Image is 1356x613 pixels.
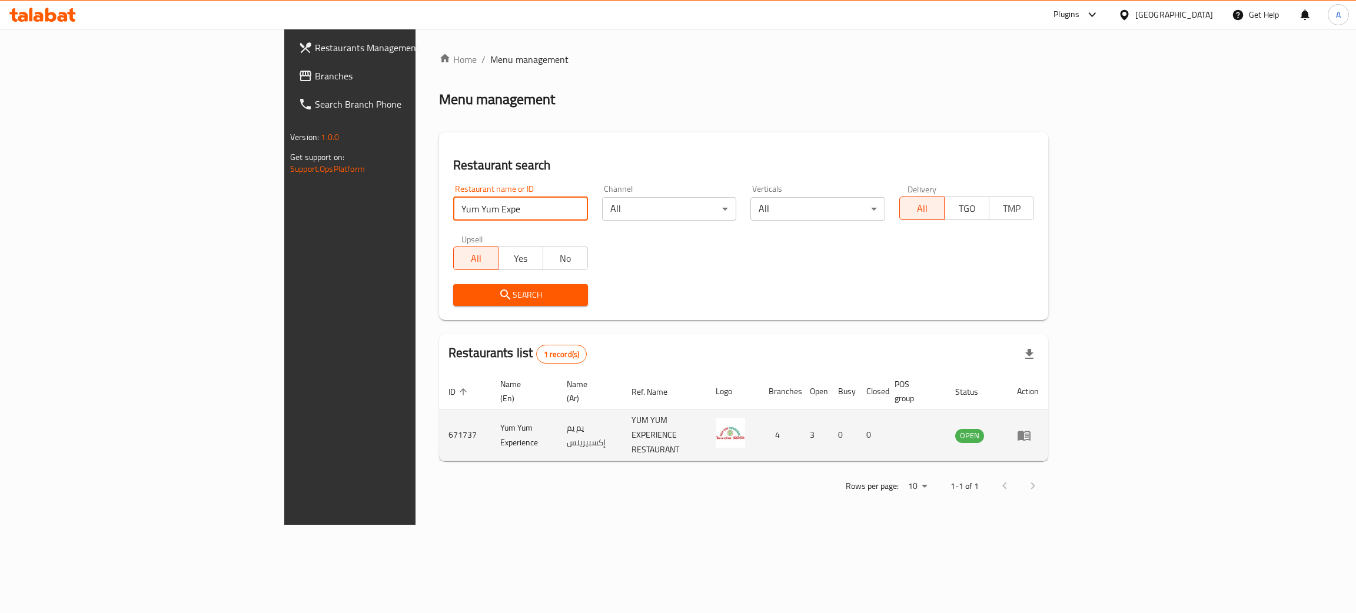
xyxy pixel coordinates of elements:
[759,374,800,409] th: Branches
[949,200,985,217] span: TGO
[759,409,800,461] td: 4
[903,478,932,495] div: Rows per page:
[857,409,885,461] td: 0
[905,200,940,217] span: All
[950,479,979,494] p: 1-1 of 1
[448,344,587,364] h2: Restaurants list
[829,374,857,409] th: Busy
[899,196,945,220] button: All
[503,250,539,267] span: Yes
[800,409,829,461] td: 3
[453,197,588,221] input: Search for restaurant name or ID..
[1015,340,1043,368] div: Export file
[908,185,937,193] label: Delivery
[895,377,932,405] span: POS group
[706,374,759,409] th: Logo
[290,161,365,176] a: Support.OpsPlatform
[536,345,587,364] div: Total records count
[290,149,344,165] span: Get support on:
[463,288,579,302] span: Search
[857,374,885,409] th: Closed
[290,129,319,145] span: Version:
[944,196,989,220] button: TGO
[1008,374,1048,409] th: Action
[829,409,857,461] td: 0
[448,385,471,399] span: ID
[490,52,569,66] span: Menu management
[1053,8,1079,22] div: Plugins
[632,385,683,399] span: Ref. Name
[846,479,899,494] p: Rows per page:
[500,377,543,405] span: Name (En)
[315,41,501,55] span: Restaurants Management
[453,246,498,270] button: All
[602,197,737,221] div: All
[750,197,885,221] div: All
[315,69,501,83] span: Branches
[1336,8,1341,21] span: A
[1135,8,1213,21] div: [GEOGRAPHIC_DATA]
[716,418,745,448] img: Yum Yum Experience
[458,250,494,267] span: All
[498,246,543,270] button: Yes
[567,377,609,405] span: Name (Ar)
[548,250,583,267] span: No
[315,97,501,111] span: Search Branch Phone
[439,374,1048,461] table: enhanced table
[543,246,588,270] button: No
[289,90,511,118] a: Search Branch Phone
[453,284,588,306] button: Search
[955,429,984,442] span: OPEN
[289,34,511,62] a: Restaurants Management
[557,409,623,461] td: يم يم إكسبيرينس
[289,62,511,90] a: Branches
[622,409,706,461] td: YUM YUM EXPERIENCE RESTAURANT
[453,156,1034,174] h2: Restaurant search
[989,196,1034,220] button: TMP
[537,349,587,360] span: 1 record(s)
[439,52,1048,66] nav: breadcrumb
[955,385,993,399] span: Status
[491,409,557,461] td: Yum Yum Experience
[994,200,1029,217] span: TMP
[800,374,829,409] th: Open
[461,235,483,243] label: Upsell
[321,129,339,145] span: 1.0.0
